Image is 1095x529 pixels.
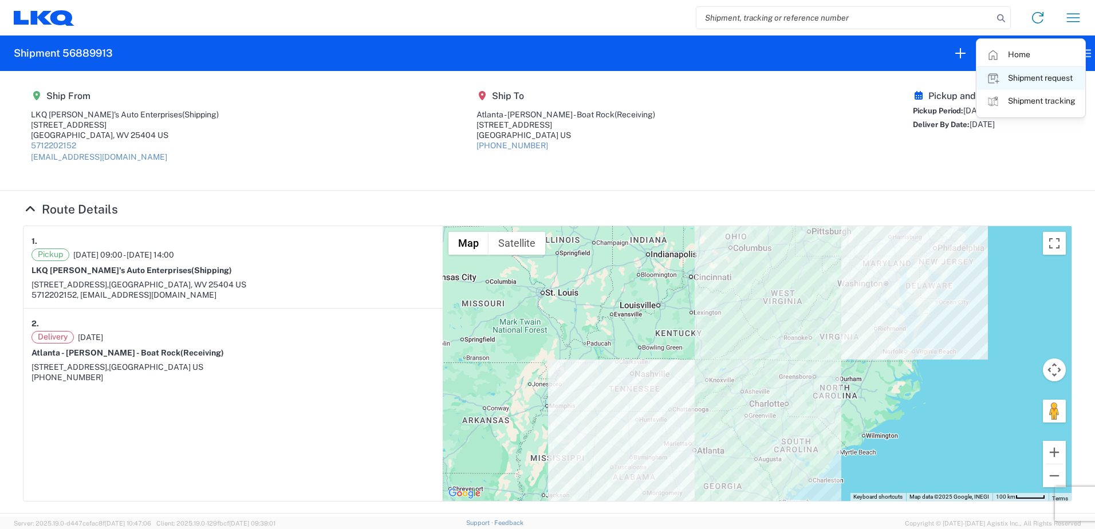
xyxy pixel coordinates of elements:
span: Delivery [31,331,74,344]
span: (Receiving) [615,110,655,119]
span: [DATE] 09:00 - [DATE] 14:00 [73,250,174,260]
a: Shipment tracking [977,90,1085,113]
div: [GEOGRAPHIC_DATA], WV 25404 US [31,130,219,140]
a: Shipment request [977,67,1085,90]
a: Home [977,44,1085,66]
span: [GEOGRAPHIC_DATA] US [109,362,203,372]
button: Show satellite imagery [489,232,545,255]
h5: Ship From [31,90,219,101]
div: LKQ [PERSON_NAME]'s Auto Enterprises [31,109,219,120]
div: [GEOGRAPHIC_DATA] US [476,130,655,140]
span: Server: 2025.19.0-d447cefac8f [14,520,151,527]
a: Open this area in Google Maps (opens a new window) [446,486,483,501]
span: [DATE] [970,120,995,129]
div: Atlanta - [PERSON_NAME] - Boat Rock [476,109,655,120]
a: [EMAIL_ADDRESS][DOMAIN_NAME] [31,152,167,161]
span: [STREET_ADDRESS], [31,362,109,372]
div: [STREET_ADDRESS] [31,120,219,130]
strong: 1. [31,234,37,248]
strong: 2. [31,317,39,331]
strong: Atlanta - [PERSON_NAME] - Boat Rock [31,348,224,357]
h5: Ship To [476,90,655,101]
span: (Receiving) [180,348,224,357]
img: Google [446,486,483,501]
button: Zoom in [1043,441,1066,464]
span: [GEOGRAPHIC_DATA], WV 25404 US [109,280,246,289]
span: [DATE] [78,332,103,342]
span: (Shipping) [191,266,232,275]
button: Map camera controls [1043,358,1066,381]
span: [STREET_ADDRESS], [31,280,109,289]
a: Support [466,519,495,526]
span: [DATE] 09:39:01 [229,520,275,527]
input: Shipment, tracking or reference number [696,7,993,29]
button: Drag Pegman onto the map to open Street View [1043,400,1066,423]
div: [STREET_ADDRESS] [476,120,655,130]
button: Keyboard shortcuts [853,493,903,501]
div: [PHONE_NUMBER] [31,372,435,382]
a: Feedback [494,519,523,526]
div: 5712202152, [EMAIL_ADDRESS][DOMAIN_NAME] [31,290,435,300]
span: Map data ©2025 Google, INEGI [909,494,989,500]
span: (Shipping) [182,110,219,119]
span: Deliver By Date: [913,120,970,129]
button: Zoom out [1043,464,1066,487]
a: [PHONE_NUMBER] [476,141,548,150]
a: 5712202152 [31,141,76,150]
span: [DATE] 09:00 - [DATE] 14:00 [963,106,1064,115]
a: Hide Details [23,202,118,216]
button: Show street map [448,232,489,255]
button: Toggle fullscreen view [1043,232,1066,255]
h2: Shipment 56889913 [14,46,113,60]
span: Pickup Period: [913,106,963,115]
a: Terms [1052,495,1068,502]
span: [DATE] 10:47:06 [105,520,151,527]
h5: Pickup and Delivery [913,90,1064,101]
span: Copyright © [DATE]-[DATE] Agistix Inc., All Rights Reserved [905,518,1081,528]
span: 100 km [996,494,1015,500]
span: Pickup [31,248,69,261]
strong: LKQ [PERSON_NAME]'s Auto Enterprises [31,266,232,275]
button: Map Scale: 100 km per 48 pixels [992,493,1049,501]
span: Client: 2025.19.0-129fbcf [156,520,275,527]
